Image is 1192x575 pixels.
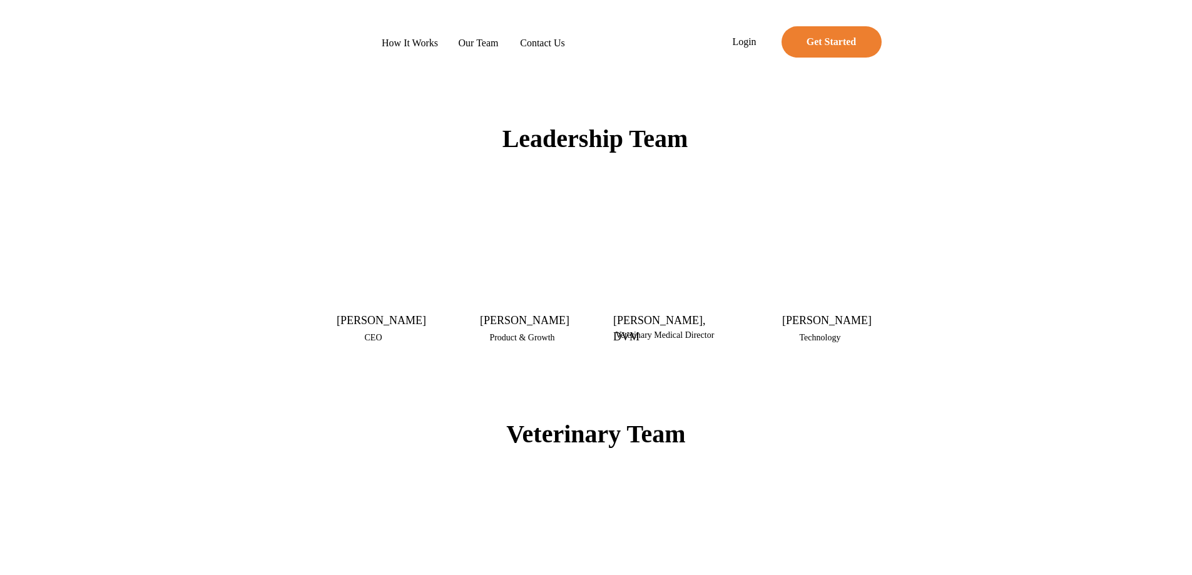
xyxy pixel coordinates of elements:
[506,420,685,448] span: Veterinary Team
[502,125,688,153] span: Leadership Team
[373,37,447,49] a: How It Works
[613,314,706,343] span: [PERSON_NAME], DVM
[807,36,857,47] strong: Get Started
[716,26,773,58] a: Login
[800,333,841,342] span: Technology
[337,314,426,327] span: [PERSON_NAME]
[489,333,554,342] span: Product & Growth
[782,314,872,327] span: [PERSON_NAME]
[782,26,882,58] a: Get Started
[510,37,576,49] a: Contact Us
[716,36,773,48] span: Login
[365,333,382,342] span: CEO
[480,314,569,327] span: [PERSON_NAME]
[448,37,509,49] a: Our Team
[616,330,715,340] span: Veterinary Medical Director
